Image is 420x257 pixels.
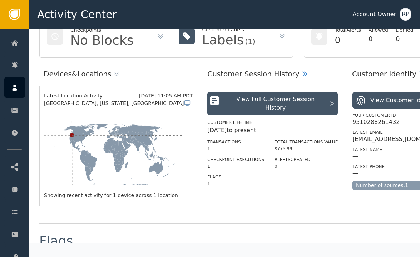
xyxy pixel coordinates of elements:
button: RP [400,8,411,21]
label: Flags [207,175,221,180]
div: Customer Identity [352,69,416,79]
div: 1 [207,146,264,152]
div: [DATE] to present [207,126,338,135]
div: 0 [396,34,414,44]
div: — [352,170,358,177]
div: Denied [396,26,414,34]
div: 1 [207,181,264,187]
div: [DATE] 11:05 AM PDT [139,92,193,100]
div: 0 [335,34,361,47]
button: View Full Customer Session History [207,92,338,115]
div: Devices & Locations [44,69,111,79]
label: Transactions [207,140,241,145]
div: Account Owner [352,10,396,19]
div: Showing recent activity for 1 device across 1 location [44,192,193,199]
label: Checkpoint Executions [207,157,264,162]
div: Allowed [369,26,388,34]
div: $775.99 [275,146,338,152]
div: 9510288261432 [352,119,400,126]
div: Flags [39,235,73,247]
div: 0 [369,34,388,44]
label: Customer Lifetime [207,120,252,125]
label: Total Transactions Value [275,140,338,145]
div: 1 [207,163,264,170]
div: Customer Labels [202,26,255,34]
div: View Full Customer Session History [225,95,326,112]
div: Labels [202,34,244,46]
label: Alerts Created [275,157,311,162]
div: Customer Session History [207,69,299,79]
span: [GEOGRAPHIC_DATA], [US_STATE], [GEOGRAPHIC_DATA] [44,100,184,107]
div: Total Alerts [335,26,361,34]
span: Activity Center [37,6,117,22]
div: (1) [245,38,255,45]
div: No Blocks [70,34,134,47]
div: Latest Location Activity: [44,92,139,100]
div: 0 [275,163,338,170]
div: — [352,153,358,160]
div: Checkpoints [70,26,134,34]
